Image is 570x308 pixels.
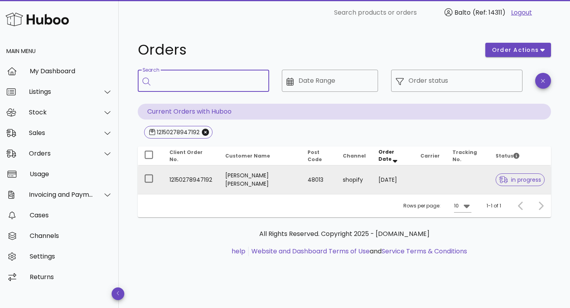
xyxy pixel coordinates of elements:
span: in progress [499,177,541,183]
div: Stock [29,108,93,116]
span: Order Date [378,148,394,162]
div: 1-1 of 1 [486,202,501,209]
span: Balto [454,8,471,17]
span: Post Code [308,149,322,163]
div: Settings [30,253,112,260]
div: Sales [29,129,93,137]
p: All Rights Reserved. Copyright 2025 - [DOMAIN_NAME] [144,229,545,239]
span: (Ref: 14311) [473,8,505,17]
a: Logout [511,8,532,17]
td: [DATE] [372,165,414,194]
span: Channel [343,152,366,159]
td: shopify [336,165,372,194]
th: Carrier [414,146,446,165]
th: Order Date: Sorted descending. Activate to remove sorting. [372,146,414,165]
span: order actions [492,46,539,54]
img: Huboo Logo [6,11,69,28]
a: Website and Dashboard Terms of Use [251,247,370,256]
div: Returns [30,273,112,281]
th: Customer Name [219,146,301,165]
th: Post Code [301,146,336,165]
div: Rows per page: [403,194,471,217]
th: Status [489,146,551,165]
th: Channel [336,146,372,165]
span: Customer Name [225,152,270,159]
span: Status [496,152,519,159]
a: Service Terms & Conditions [382,247,467,256]
th: Client Order No. [163,146,219,165]
div: Cases [30,211,112,219]
a: help [232,247,245,256]
button: order actions [485,43,551,57]
td: 48013 [301,165,336,194]
td: [PERSON_NAME] [PERSON_NAME] [219,165,301,194]
div: 10Rows per page: [454,200,471,212]
div: Invoicing and Payments [29,191,93,198]
p: Current Orders with Huboo [138,104,551,120]
span: Client Order No. [169,149,203,163]
td: 12150278947192 [163,165,219,194]
div: Listings [29,88,93,95]
button: Close [202,129,209,136]
div: Orders [29,150,93,157]
div: Channels [30,232,112,240]
th: Tracking No. [446,146,489,165]
h1: Orders [138,43,476,57]
label: Search [142,67,159,73]
div: 10 [454,202,459,209]
li: and [249,247,467,256]
div: Usage [30,170,112,178]
span: Carrier [420,152,440,159]
div: My Dashboard [30,67,112,75]
span: Tracking No. [452,149,477,163]
div: 12150278947192 [155,128,199,136]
